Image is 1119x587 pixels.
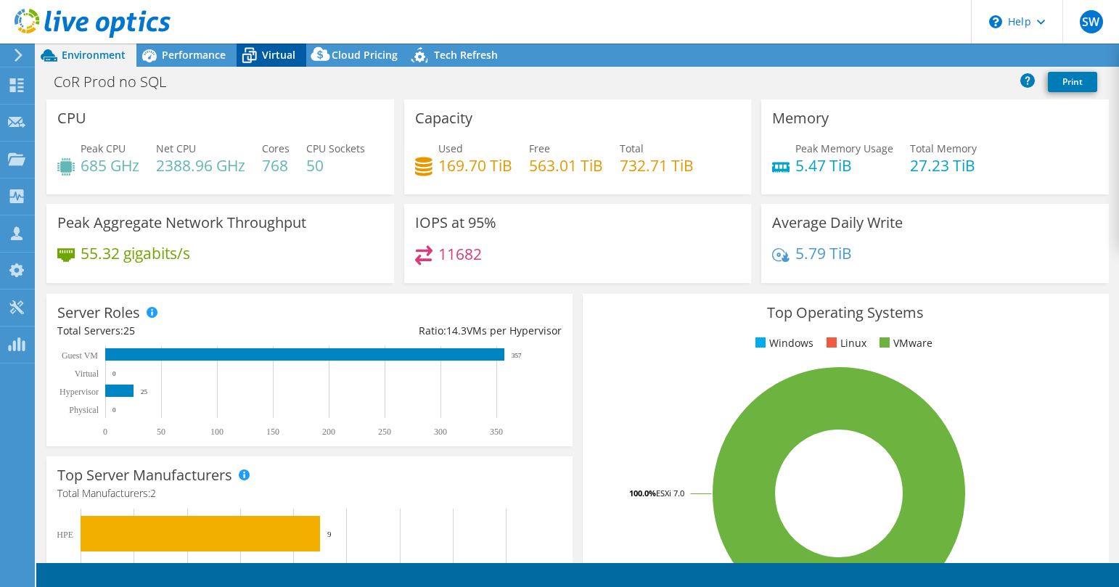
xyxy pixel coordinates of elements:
[438,157,512,173] h4: 169.70 TiB
[62,350,98,361] text: Guest VM
[156,141,196,155] span: Net CPU
[81,245,190,261] h4: 55.32 gigabits/s
[162,48,226,62] span: Performance
[60,387,99,397] text: Hypervisor
[57,110,86,126] h3: CPU
[795,141,893,155] span: Peak Memory Usage
[332,48,398,62] span: Cloud Pricing
[415,215,496,231] h3: IOPS at 95%
[620,157,694,173] h4: 732.71 TiB
[156,157,245,173] h4: 2388.96 GHz
[262,141,290,155] span: Cores
[795,157,893,173] h4: 5.47 TiB
[772,110,829,126] h3: Memory
[910,157,977,173] h4: 27.23 TiB
[112,406,116,414] text: 0
[62,48,126,62] span: Environment
[795,245,852,261] h4: 5.79 TiB
[490,427,503,437] text: 350
[150,486,156,500] span: 2
[989,15,1002,28] svg: \n
[57,215,306,231] h3: Peak Aggregate Network Throughput
[262,157,290,173] h4: 768
[306,157,365,173] h4: 50
[378,427,391,437] text: 250
[210,427,224,437] text: 100
[306,141,365,155] span: CPU Sockets
[103,427,107,437] text: 0
[57,530,73,540] text: HPE
[910,141,977,155] span: Total Memory
[47,74,189,90] h1: CoR Prod no SQL
[446,324,467,337] span: 14.3
[262,48,295,62] span: Virtual
[327,530,332,538] text: 9
[434,427,447,437] text: 300
[57,467,232,483] h3: Top Server Manufacturers
[69,405,99,415] text: Physical
[57,305,140,321] h3: Server Roles
[529,157,603,173] h4: 563.01 TiB
[266,427,279,437] text: 150
[75,369,99,379] text: Virtual
[512,352,522,359] text: 357
[415,110,472,126] h3: Capacity
[438,141,463,155] span: Used
[81,141,126,155] span: Peak CPU
[752,335,813,351] li: Windows
[157,427,165,437] text: 50
[772,215,903,231] h3: Average Daily Write
[529,141,550,155] span: Free
[629,488,656,498] tspan: 100.0%
[309,323,561,339] div: Ratio: VMs per Hypervisor
[141,388,148,395] text: 25
[57,485,562,501] h4: Total Manufacturers:
[57,323,309,339] div: Total Servers:
[81,157,139,173] h4: 685 GHz
[620,141,644,155] span: Total
[322,427,335,437] text: 200
[594,305,1098,321] h3: Top Operating Systems
[123,324,135,337] span: 25
[1080,10,1103,33] span: SW
[823,335,866,351] li: Linux
[656,488,684,498] tspan: ESXi 7.0
[438,246,482,262] h4: 11682
[112,370,116,377] text: 0
[434,48,498,62] span: Tech Refresh
[876,335,932,351] li: VMware
[1048,72,1097,92] a: Print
